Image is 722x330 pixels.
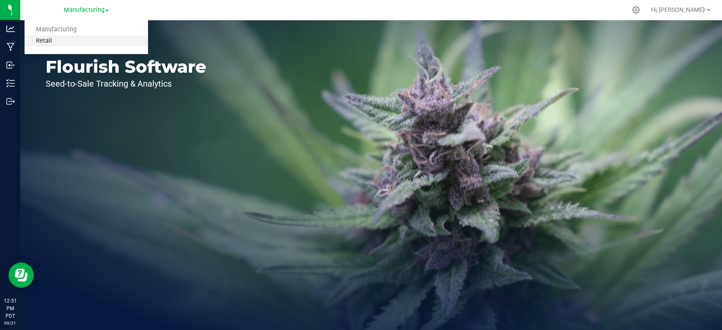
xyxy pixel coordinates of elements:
[25,24,148,35] a: Manufacturing
[6,97,15,106] inline-svg: Outbound
[4,320,16,326] p: 09/21
[6,43,15,51] inline-svg: Manufacturing
[651,6,706,13] span: Hi, [PERSON_NAME]!
[6,25,15,33] inline-svg: Analytics
[46,79,206,88] p: Seed-to-Sale Tracking & Analytics
[64,6,104,14] span: Manufacturing
[6,79,15,87] inline-svg: Inventory
[25,35,148,47] a: Retail
[8,262,34,288] iframe: Resource center
[4,297,16,320] p: 12:51 PM PDT
[46,58,206,75] p: Flourish Software
[6,61,15,69] inline-svg: Inbound
[631,6,641,14] div: Manage settings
